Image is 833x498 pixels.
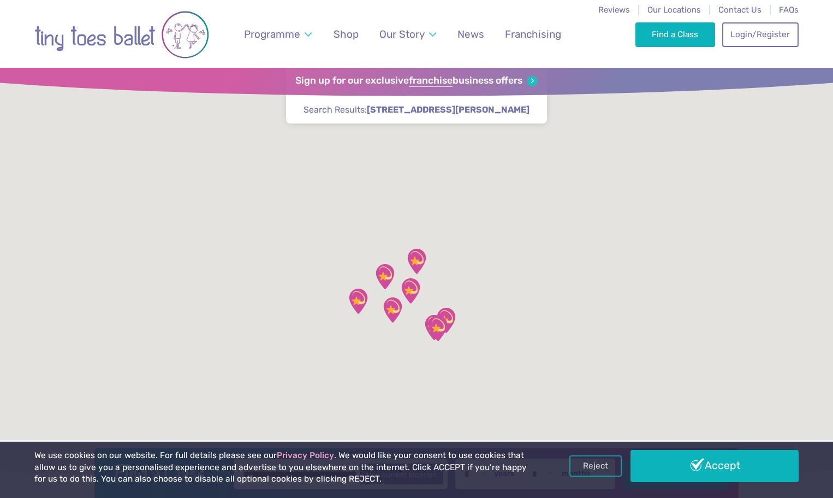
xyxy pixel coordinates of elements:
[718,5,761,15] a: Contact Us
[409,75,453,87] strong: franchise
[403,248,430,275] div: Champions Manor Hall
[379,28,425,40] span: Our Story
[420,314,448,341] div: Leigh Community Centre
[424,314,451,342] div: The Stables
[367,104,529,115] strong: [STREET_ADDRESS][PERSON_NAME]
[424,315,451,342] div: @ The Studio Leigh
[239,21,317,47] a: Programme
[505,28,561,40] span: Franchising
[569,455,622,476] a: Reject
[397,277,424,304] div: The Birches Scout Hut
[647,5,701,15] a: Our Locations
[500,21,567,47] a: Franchising
[374,21,442,47] a: Our Story
[598,5,630,15] a: Reviews
[34,7,209,62] img: tiny toes ballet
[371,263,398,290] div: Runwell Village Hall
[329,21,364,47] a: Shop
[334,28,359,40] span: Shop
[722,22,799,46] a: Login/Register
[779,5,799,15] a: FAQs
[379,296,406,324] div: St George's Church Hall
[432,307,460,334] div: Saint Peter's Church Youth Hall
[457,28,484,40] span: News
[344,288,372,315] div: 360 Play
[452,21,489,47] a: News
[34,450,531,485] p: We use cookies on our website. For full details please see our . We would like your consent to us...
[630,450,799,482] a: Accept
[277,450,334,460] a: Privacy Policy
[635,22,716,46] a: Find a Class
[244,28,300,40] span: Programme
[295,75,537,87] a: Sign up for our exclusivefranchisebusiness offers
